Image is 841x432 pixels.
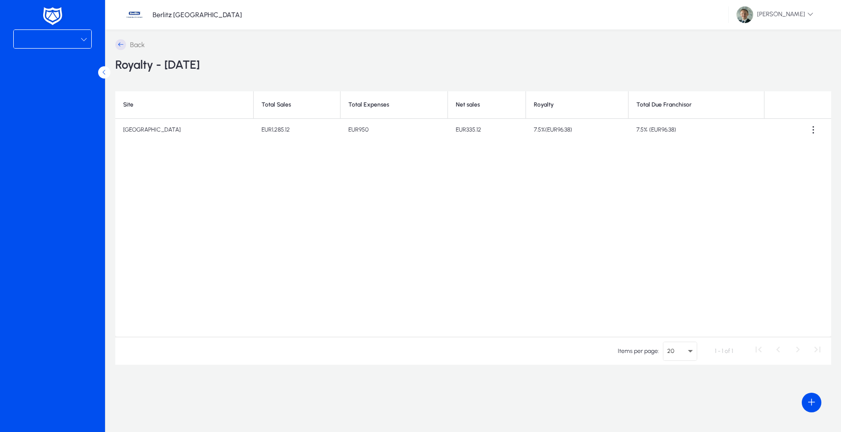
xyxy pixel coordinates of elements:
img: white-logo.png [40,6,65,27]
p: Berlitz [GEOGRAPHIC_DATA] [153,11,242,19]
span: 20 [667,348,674,354]
td: 7.5% ( ) [629,119,764,141]
img: 81.jpg [736,6,753,23]
th: Total Due Franchisor [629,91,764,119]
a: Back [115,39,145,50]
th: Royalty [526,91,628,119]
ui-money-value: EUR 96.38 [547,126,570,134]
ui-money-value: EUR 1,285.12 [262,126,290,134]
mat-paginator: Select page [115,337,831,365]
ui-money-value: EUR 950 [348,126,368,134]
td: [GEOGRAPHIC_DATA] [115,119,254,141]
span: [PERSON_NAME] [736,6,814,23]
button: [PERSON_NAME] [729,6,821,24]
div: 1 - 1 of 1 [715,346,733,356]
img: 37.jpg [125,5,144,24]
div: Items per page: [618,346,659,356]
ui-money-value: EUR 335.12 [456,126,481,134]
th: Total Sales [254,91,340,119]
th: Site [115,91,254,119]
h3: Royalty - [DATE] [115,59,200,71]
td: 7.5% ( ) [526,119,628,141]
th: Total Expenses [341,91,448,119]
th: Net sales [448,91,526,119]
ui-money-value: EUR 96.38 [651,126,674,134]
